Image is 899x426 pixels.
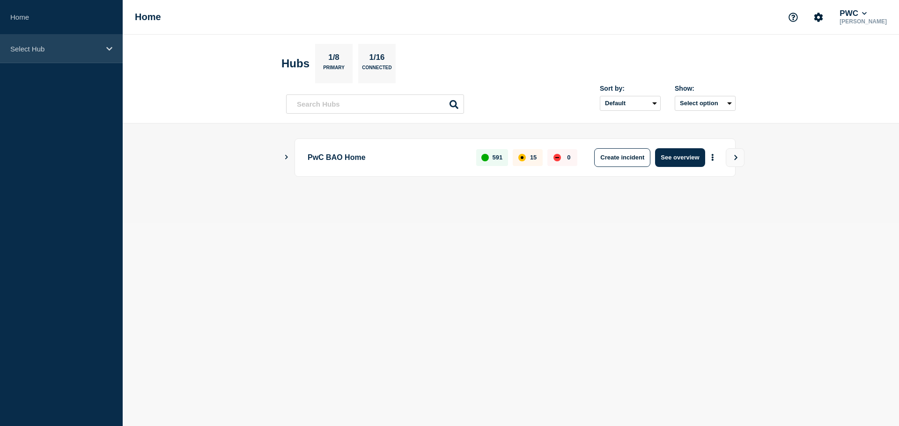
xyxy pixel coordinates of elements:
[707,149,719,166] button: More actions
[783,7,803,27] button: Support
[284,154,289,161] button: Show Connected Hubs
[809,7,828,27] button: Account settings
[567,154,570,161] p: 0
[530,154,537,161] p: 15
[838,18,889,25] p: [PERSON_NAME]
[493,154,503,161] p: 591
[366,53,388,65] p: 1/16
[553,154,561,161] div: down
[325,53,343,65] p: 1/8
[286,94,464,114] input: Search Hubs
[600,96,661,111] select: Sort by
[838,9,869,18] button: PWC
[726,148,744,167] button: View
[281,57,309,70] h2: Hubs
[10,45,100,53] p: Select Hub
[362,65,391,75] p: Connected
[594,148,650,167] button: Create incident
[481,154,489,161] div: up
[675,85,736,92] div: Show:
[675,96,736,111] button: Select option
[655,148,705,167] button: See overview
[323,65,345,75] p: Primary
[600,85,661,92] div: Sort by:
[135,12,161,22] h1: Home
[518,154,526,161] div: affected
[308,148,465,167] p: PwC BAO Home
